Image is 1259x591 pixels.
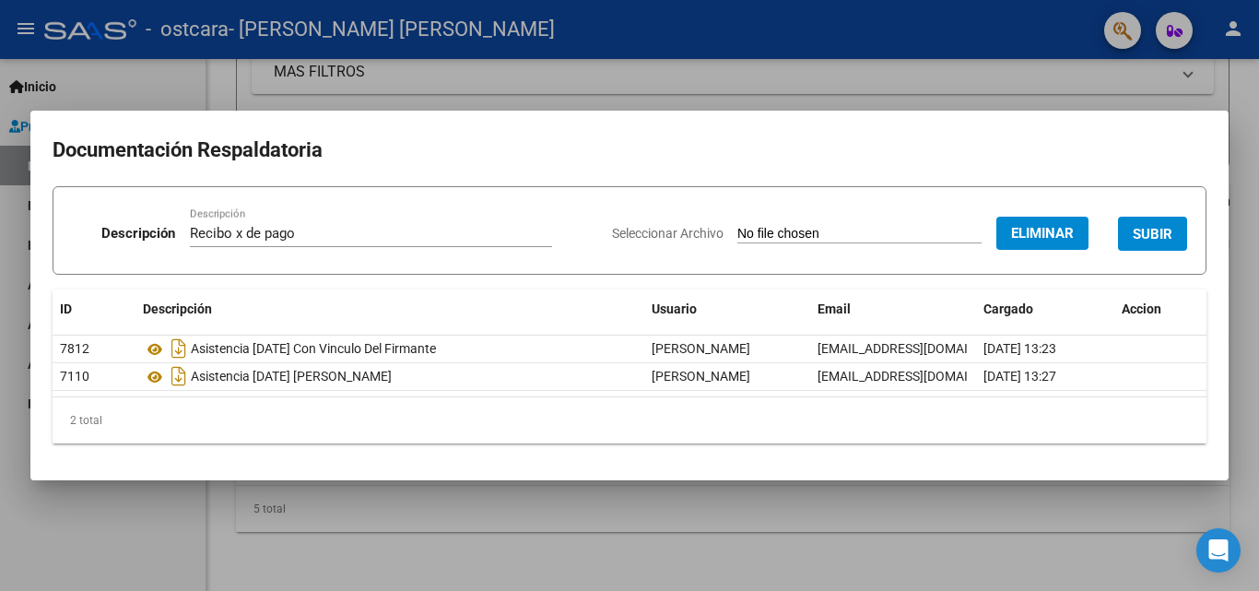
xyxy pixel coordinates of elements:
datatable-header-cell: Cargado [976,290,1114,329]
datatable-header-cell: Descripción [135,290,644,329]
span: Cargado [983,301,1033,316]
span: Descripción [143,301,212,316]
span: ID [60,301,72,316]
div: Asistencia [DATE] Con Vinculo Del Firmante [143,334,637,363]
div: Asistencia [DATE] [PERSON_NAME] [143,361,637,391]
div: 2 total [53,397,1206,443]
p: Descripción [101,223,175,244]
span: Seleccionar Archivo [612,226,724,241]
h2: Documentación Respaldatoria [53,133,1206,168]
span: [PERSON_NAME] [652,369,750,384]
datatable-header-cell: ID [53,290,135,329]
span: [DATE] 13:27 [983,369,1056,384]
datatable-header-cell: Usuario [644,290,810,329]
i: Descargar documento [167,361,191,391]
span: Accion [1122,301,1161,316]
span: [EMAIL_ADDRESS][DOMAIN_NAME] [818,341,1022,356]
div: Open Intercom Messenger [1196,528,1241,573]
datatable-header-cell: Email [810,290,976,329]
span: [PERSON_NAME] [652,341,750,356]
button: Eliminar [996,217,1088,250]
span: Eliminar [1011,225,1074,242]
datatable-header-cell: Accion [1114,290,1206,329]
i: Descargar documento [167,334,191,363]
span: Usuario [652,301,697,316]
span: [EMAIL_ADDRESS][DOMAIN_NAME] [818,369,1022,384]
span: [DATE] 13:23 [983,341,1056,356]
span: 7812 [60,341,89,356]
span: SUBIR [1133,226,1172,242]
span: Email [818,301,851,316]
span: 7110 [60,369,89,384]
button: SUBIR [1118,217,1187,251]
